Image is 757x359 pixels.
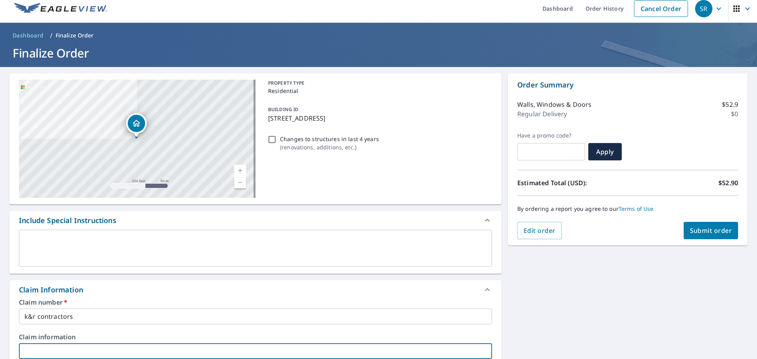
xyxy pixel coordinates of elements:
span: Edit order [524,226,556,235]
p: BUILDING ID [268,106,298,113]
h1: Finalize Order [9,45,748,61]
p: Estimated Total (USD): [517,178,628,188]
p: By ordering a report you agree to our [517,205,738,212]
a: Current Level 17, Zoom In [234,165,246,177]
img: EV Logo [14,3,107,15]
p: Residential [268,87,489,95]
a: Cancel Order [634,0,688,17]
p: $52.9 [722,100,738,109]
p: $0 [731,109,738,119]
p: [STREET_ADDRESS] [268,113,489,123]
a: Dashboard [9,29,47,42]
div: Claim Information [19,285,83,295]
span: Apply [595,147,615,156]
li: / [50,31,52,40]
div: Include Special Instructions [9,211,502,230]
a: Current Level 17, Zoom Out [234,177,246,188]
nav: breadcrumb [9,29,748,42]
p: Regular Delivery [517,109,567,119]
label: Claim information [19,334,492,340]
p: PROPERTY TYPE [268,80,489,87]
span: Submit order [690,226,732,235]
label: Claim number [19,299,492,305]
div: Include Special Instructions [19,215,116,226]
p: Finalize Order [56,32,94,39]
a: Terms of Use [619,205,654,212]
p: Order Summary [517,80,738,90]
p: Walls, Windows & Doors [517,100,591,109]
p: $52.90 [718,178,738,188]
button: Submit order [684,222,738,239]
p: Changes to structures in last 4 years [280,135,379,143]
span: Dashboard [13,32,44,39]
div: Claim Information [9,280,502,299]
button: Apply [588,143,622,160]
p: ( renovations, additions, etc. ) [280,143,379,151]
div: Dropped pin, building 1, Residential property, 53 Quincy St Rochester, NY 14609 [126,113,147,138]
label: Have a promo code? [517,132,585,139]
button: Edit order [517,222,562,239]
